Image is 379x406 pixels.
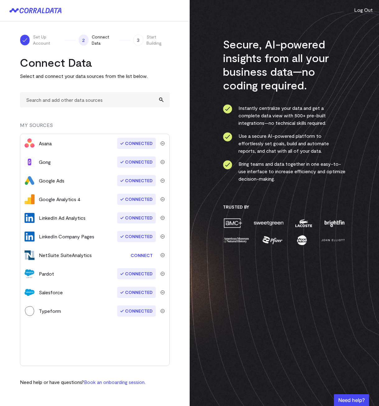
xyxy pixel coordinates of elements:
img: trash-ca1c80e1d16ab71a5036b7411d6fcb154f9f8364eee40f9fb4e52941a92a1061.svg [160,253,165,257]
img: trash-ca1c80e1d16ab71a5036b7411d6fcb154f9f8364eee40f9fb4e52941a92a1061.svg [160,197,165,201]
input: Search and add other data sources [20,92,170,107]
span: Connected [117,156,156,168]
div: Typeform [39,307,61,315]
img: google_ads-1b58f43bd7feffc8709b649899e0ff922d69da16945e3967161387f108ed8d2f.png [25,176,35,186]
img: pfizer-ec50623584d330049e431703d0cb127f675ce31f452716a68c3f54c01096e829.png [262,235,283,246]
div: Pardot [39,270,54,277]
div: Gong [39,158,51,166]
div: Salesforce [39,289,63,296]
img: trash-ca1c80e1d16ab71a5036b7411d6fcb154f9f8364eee40f9fb4e52941a92a1061.svg [160,216,165,220]
img: ico-check-white-f112bc9ae5b8eaea75d262091fbd3bded7988777ca43907c4685e8c0583e79cb.svg [22,37,28,43]
img: typeform-c2a25a3ea8c76d5ccc042b572907f918f7b68e64f6d96a0c66d40b480909ca5b.svg [25,306,35,316]
img: pardot-86acbb915e9db3aa8c3c55180175c699165630c0cea907f00e7a7e1c287bcc85.svg [25,269,35,279]
img: lacoste-ee8d7bb45e342e37306c36566003b9a215fb06da44313bcf359925cbd6d27eb6.png [294,218,313,228]
img: trash-ca1c80e1d16ab71a5036b7411d6fcb154f9f8364eee40f9fb4e52941a92a1061.svg [160,234,165,239]
li: Use a secure AI-powered platform to effortlessly set goals, build and automate reports, and chat ... [223,132,346,155]
img: trash-ca1c80e1d16ab71a5036b7411d6fcb154f9f8364eee40f9fb4e52941a92a1061.svg [160,160,165,164]
div: Asana [39,140,52,147]
img: netsuite_suiteanalytics-878518696d047e572f68614e9079d7ff32700b804262ae223f71a64f33507a93.svg [25,250,35,260]
img: moon-juice-8ce53f195c39be87c9a230f0550ad6397bce459ce93e102f0ba2bdfd7b7a5226.png [296,235,308,246]
li: Bring teams and data together in one easy-to-use interface to increase efficiency and optimize de... [223,160,346,183]
img: amnh-fc366fa550d3bbd8e1e85a3040e65cc9710d0bea3abcf147aa05e3a03bbbee56.png [223,235,250,246]
span: Connected [117,138,156,149]
a: Book an onboarding session. [84,379,146,385]
img: gongio-899ebf4113ca9c912804afbb78ca5ccf8b1e6102408812274a73ede7ded8b293.svg [25,157,35,167]
span: Connected [117,175,156,186]
span: Connected [117,212,156,223]
a: Connect [127,250,156,261]
div: Google Ads [39,177,64,184]
img: sweetgreen-51a9cfd6e7f577b5d2973e4b74db2d3c444f7f1023d7d3914010f7123f825463.png [253,218,284,228]
span: Connected [117,268,156,279]
div: MY SOURCES [20,121,170,134]
div: NetSuite SuiteAnalytics [39,251,92,259]
span: Connect Data [92,34,116,46]
img: ico-check-circle-0286c843c050abce574082beb609b3a87e49000e2dbcf9c8d101413686918542.svg [223,160,232,169]
span: 2 [79,34,89,46]
img: linkedin_ads-b1e3589254db7e2a500e6d5bf85763041ce7a9f9b4d0075ed1f55c64a1439ac2.svg [25,213,35,223]
img: amc-451ba355745a1e68da4dd692ff574243e675d7a235672d558af61b69e36ec7f3.png [223,218,243,228]
span: Connected [117,305,156,317]
img: salesforce-c50c67d811d02c832e94bd51b13e21e0edf1ec990bb2b68cb588fd4b2bd2e614.svg [25,287,35,297]
img: ico-check-circle-0286c843c050abce574082beb609b3a87e49000e2dbcf9c8d101413686918542.svg [223,132,232,142]
span: Connected [117,194,156,205]
div: LinkedIn Ad Analytics [39,214,86,222]
li: Instantly centralize your data and get a complete data view with 500+ pre-built integrations—no t... [223,104,346,127]
button: Log Out [354,6,373,14]
img: google_analytics_4-633564437f1c5a1f80ed481c8598e5be587fdae20902a9d236da8b1a77aec1de.svg [25,194,35,204]
img: linkedin_company_pages-b1e3589254db7e2a500e6d5bf85763041ce7a9f9b4d0075ed1f55c64a1439ac2.svg [25,232,35,241]
span: Connected [117,231,156,242]
img: ico-check-circle-0286c843c050abce574082beb609b3a87e49000e2dbcf9c8d101413686918542.svg [223,104,232,114]
span: 3 [133,34,143,46]
img: trash-ca1c80e1d16ab71a5036b7411d6fcb154f9f8364eee40f9fb4e52941a92a1061.svg [160,141,165,146]
img: trash-ca1c80e1d16ab71a5036b7411d6fcb154f9f8364eee40f9fb4e52941a92a1061.svg [160,309,165,313]
img: trash-ca1c80e1d16ab71a5036b7411d6fcb154f9f8364eee40f9fb4e52941a92a1061.svg [160,290,165,295]
h2: Connect Data [20,56,170,69]
h3: Secure, AI-powered insights from all your business data—no coding required. [223,37,346,92]
img: trash-ca1c80e1d16ab71a5036b7411d6fcb154f9f8364eee40f9fb4e52941a92a1061.svg [160,272,165,276]
div: Google Analytics 4 [39,196,81,203]
span: Set Up Account [33,34,61,46]
p: Select and connect your data sources from the list below. [20,72,170,80]
p: Need help or have questions? [20,378,146,386]
div: LinkedIn Company Pages [39,233,94,240]
img: trash-ca1c80e1d16ab71a5036b7411d6fcb154f9f8364eee40f9fb4e52941a92a1061.svg [160,178,165,183]
span: Connected [117,287,156,298]
img: asana-825fc1dfc58f987c3440e285613c1dcda7d0cc530b45ff2c6620ca0fe4157460.svg [25,138,35,148]
img: john-elliott-7c54b8592a34f024266a72de9d15afc68813465291e207b7f02fde802b847052.png [320,235,345,246]
img: brightfin-814104a60bf555cbdbde4872c1947232c4c7b64b86a6714597b672683d806f7b.png [323,218,345,228]
h3: Trusted By [223,204,346,210]
span: Start Building [146,34,170,46]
